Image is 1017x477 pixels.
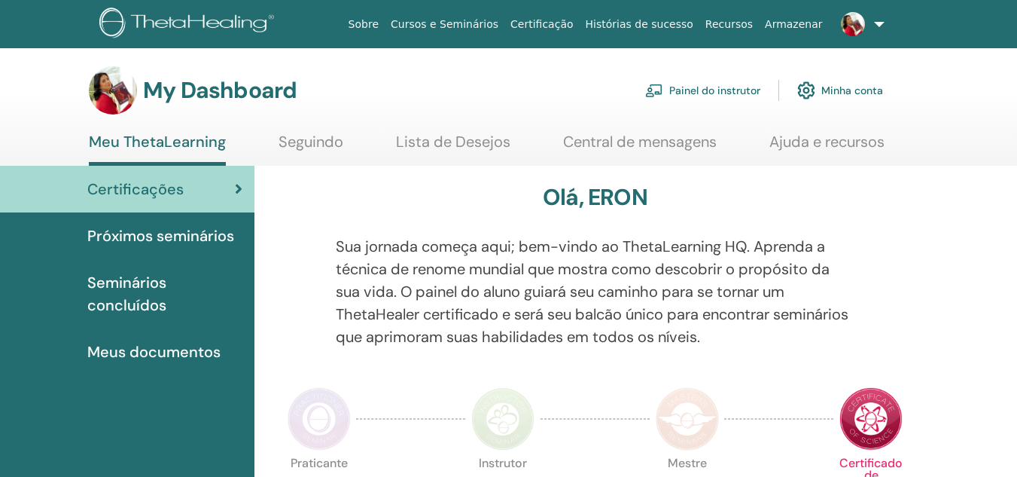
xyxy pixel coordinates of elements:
[89,133,226,166] a: Meu ThetaLearning
[87,225,234,247] span: Próximos seminários
[645,84,663,97] img: chalkboard-teacher.svg
[396,133,510,162] a: Lista de Desejos
[336,235,854,348] p: Sua jornada começa aqui; bem-vindo ao ThetaLearning HQ. Aprenda a técnica de renome mundial que m...
[279,133,343,162] a: Seguindo
[563,133,717,162] a: Central de mensagens
[288,387,351,451] img: Practitioner
[143,77,297,104] h3: My Dashboard
[839,387,903,451] img: Certificate of Science
[343,11,385,38] a: Sobre
[471,387,534,451] img: Instructor
[87,341,221,363] span: Meus documentos
[699,11,759,38] a: Recursos
[645,74,760,107] a: Painel do instrutor
[841,12,865,36] img: default.jpg
[769,133,885,162] a: Ajuda e recursos
[99,8,279,41] img: logo.png
[759,11,828,38] a: Armazenar
[504,11,579,38] a: Certificação
[385,11,504,38] a: Cursos e Seminários
[543,184,647,211] h3: Olá, ERON
[87,178,184,200] span: Certificações
[797,74,883,107] a: Minha conta
[656,387,719,451] img: Master
[797,78,815,103] img: cog.svg
[580,11,699,38] a: Histórias de sucesso
[87,271,242,316] span: Seminários concluídos
[89,66,137,115] img: default.jpg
